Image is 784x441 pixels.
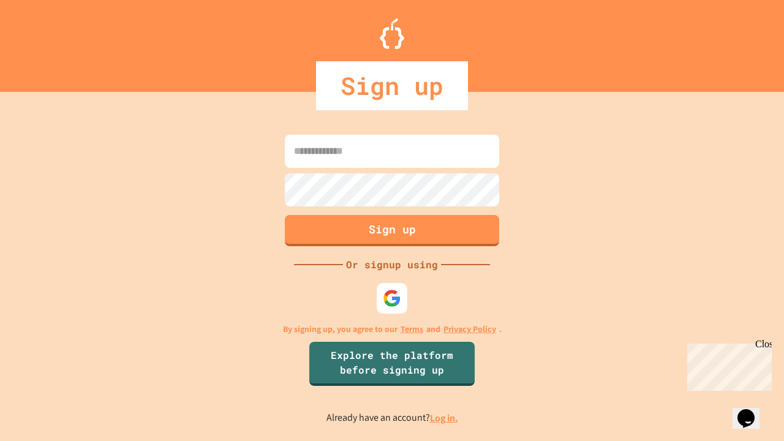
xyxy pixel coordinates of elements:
[733,392,772,429] iframe: chat widget
[283,323,502,336] p: By signing up, you agree to our and .
[326,410,458,426] p: Already have an account?
[401,323,423,336] a: Terms
[309,342,475,386] a: Explore the platform before signing up
[380,18,404,49] img: Logo.svg
[443,323,496,336] a: Privacy Policy
[383,289,401,307] img: google-icon.svg
[343,257,441,272] div: Or signup using
[5,5,85,78] div: Chat with us now!Close
[285,215,499,246] button: Sign up
[430,412,458,424] a: Log in.
[316,61,468,110] div: Sign up
[682,339,772,391] iframe: chat widget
